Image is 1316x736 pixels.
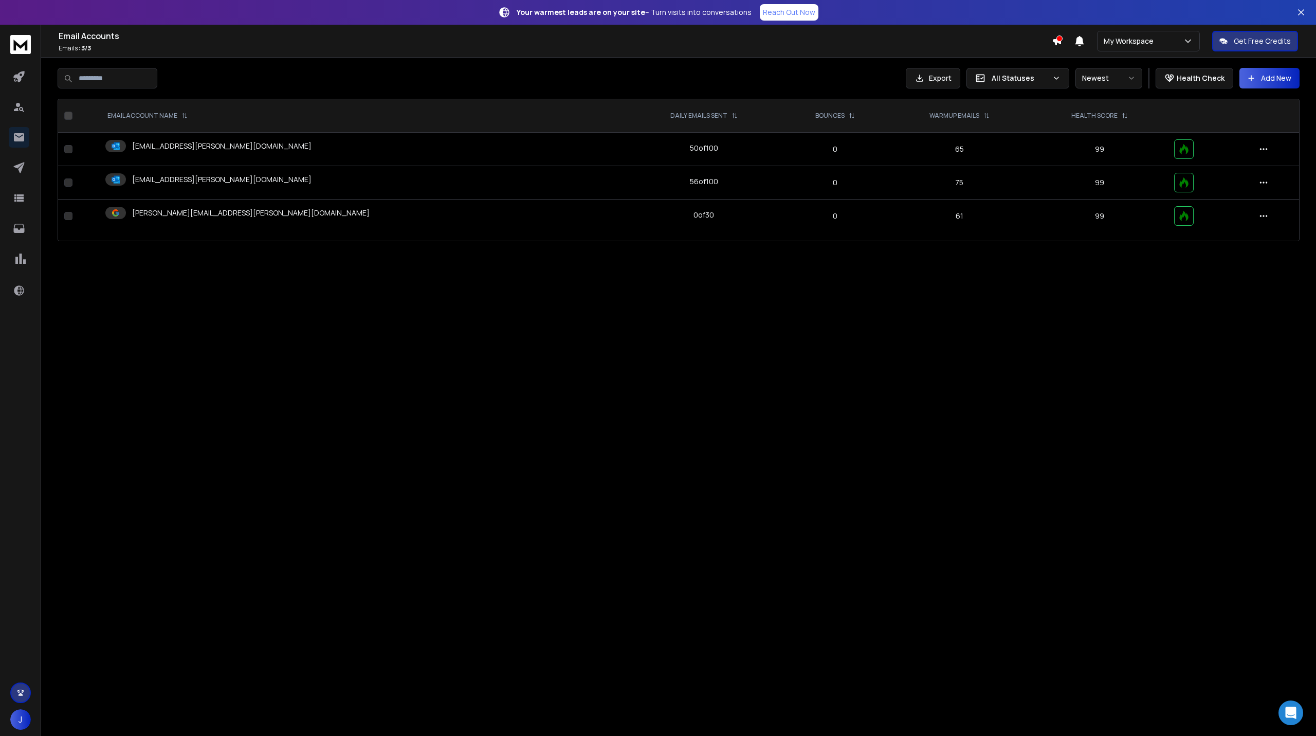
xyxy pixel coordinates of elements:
[10,35,31,54] img: logo
[1177,73,1224,83] p: Health Check
[1156,68,1233,88] button: Health Check
[1234,36,1291,46] p: Get Free Credits
[1031,200,1168,233] td: 99
[760,4,818,21] a: Reach Out Now
[690,143,718,153] div: 50 of 100
[1104,36,1158,46] p: My Workspace
[789,144,881,154] p: 0
[815,112,845,120] p: BOUNCES
[992,73,1048,83] p: All Statuses
[789,211,881,221] p: 0
[693,210,714,220] div: 0 of 30
[10,709,31,730] button: J
[1278,701,1303,725] div: Open Intercom Messenger
[1031,133,1168,166] td: 99
[1075,68,1142,88] button: Newest
[1239,68,1300,88] button: Add New
[670,112,727,120] p: DAILY EMAILS SENT
[1071,112,1118,120] p: HEALTH SCORE
[132,174,312,185] p: [EMAIL_ADDRESS][PERSON_NAME][DOMAIN_NAME]
[517,7,752,17] p: – Turn visits into conversations
[132,208,370,218] p: [PERSON_NAME][EMAIL_ADDRESS][PERSON_NAME][DOMAIN_NAME]
[929,112,979,120] p: WARMUP EMAILS
[906,68,960,88] button: Export
[789,177,881,188] p: 0
[517,7,645,17] strong: Your warmest leads are on your site
[59,44,1052,52] p: Emails :
[107,112,188,120] div: EMAIL ACCOUNT NAME
[887,166,1031,200] td: 75
[1031,166,1168,200] td: 99
[690,176,718,187] div: 56 of 100
[59,30,1052,42] h1: Email Accounts
[887,133,1031,166] td: 65
[81,44,91,52] span: 3 / 3
[132,141,312,151] p: [EMAIL_ADDRESS][PERSON_NAME][DOMAIN_NAME]
[1212,31,1298,51] button: Get Free Credits
[763,7,815,17] p: Reach Out Now
[887,200,1031,233] td: 61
